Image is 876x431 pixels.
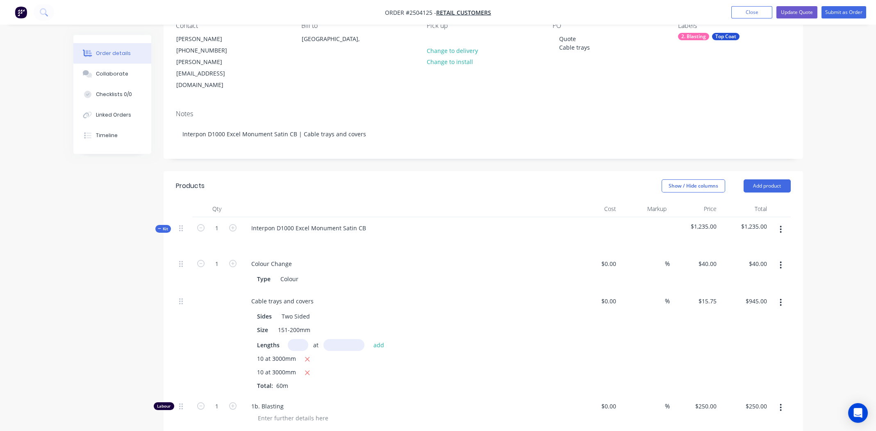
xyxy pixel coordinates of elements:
span: Lengths [257,341,280,349]
span: Order #2504125 - [385,9,436,16]
div: Bill to [301,22,414,30]
div: Size [254,324,271,336]
span: 10 at 3000mm [257,368,296,378]
div: Cost [569,201,620,217]
button: Add product [744,179,791,193]
div: Sides [254,310,275,322]
div: Timeline [96,132,118,139]
button: Order details [73,43,151,64]
span: 10 at 3000mm [257,354,296,365]
div: Linked Orders [96,111,131,119]
div: Two Sided [278,310,313,322]
div: Checklists 0/0 [96,91,132,98]
button: add [369,339,389,350]
div: Colour Change [245,258,298,270]
span: Kit [158,226,168,232]
div: PO [553,22,665,30]
div: Contact [176,22,288,30]
span: at [313,341,319,349]
div: Labels [678,22,790,30]
div: [PHONE_NUMBER] [176,45,244,56]
div: Markup [619,201,670,217]
div: Quote Cable trays [553,33,596,53]
div: [PERSON_NAME][EMAIL_ADDRESS][DOMAIN_NAME] [176,56,244,91]
button: Submit as Order [821,6,866,18]
div: Pick up [427,22,539,30]
div: Labour [154,402,174,410]
a: Retail Customers [436,9,491,16]
span: Total: [257,382,273,390]
div: Type [254,273,274,285]
button: Change to delivery [422,45,482,56]
button: Timeline [73,125,151,146]
button: Change to install [422,56,477,67]
div: Cable trays and covers [245,295,320,307]
div: Price [670,201,720,217]
span: $1,235.00 [723,222,767,231]
div: 151-200mm [275,324,314,336]
div: [GEOGRAPHIC_DATA], [302,33,370,45]
span: 1b. Blasting [251,402,566,410]
div: Collaborate [96,70,128,78]
div: Qty [192,201,241,217]
button: Collaborate [73,64,151,84]
span: 60m [273,382,291,390]
div: [PERSON_NAME][PHONE_NUMBER][PERSON_NAME][EMAIL_ADDRESS][DOMAIN_NAME] [169,33,251,91]
img: Factory [15,6,27,18]
div: Interpon D1000 Excel Monument Satin CB [245,222,373,234]
button: Close [731,6,772,18]
div: Notes [176,110,791,118]
div: Colour [277,273,302,285]
div: Products [176,181,205,191]
button: Checklists 0/0 [73,84,151,105]
button: Update Quote [776,6,817,18]
button: Show / Hide columns [662,179,725,193]
div: Open Intercom Messenger [848,403,868,423]
div: 2. Blasting [678,33,709,40]
span: $1,235.00 [673,222,717,231]
div: Top Coat [712,33,739,40]
div: Order details [96,50,131,57]
span: % [665,401,670,411]
span: % [665,296,670,306]
button: Linked Orders [73,105,151,125]
div: [GEOGRAPHIC_DATA], [295,33,377,59]
div: [PERSON_NAME] [176,33,244,45]
div: Interpon D1000 Excel Monument Satin CB | Cable trays and covers [176,122,791,147]
button: Kit [155,225,171,233]
span: % [665,259,670,268]
div: Total [720,201,770,217]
